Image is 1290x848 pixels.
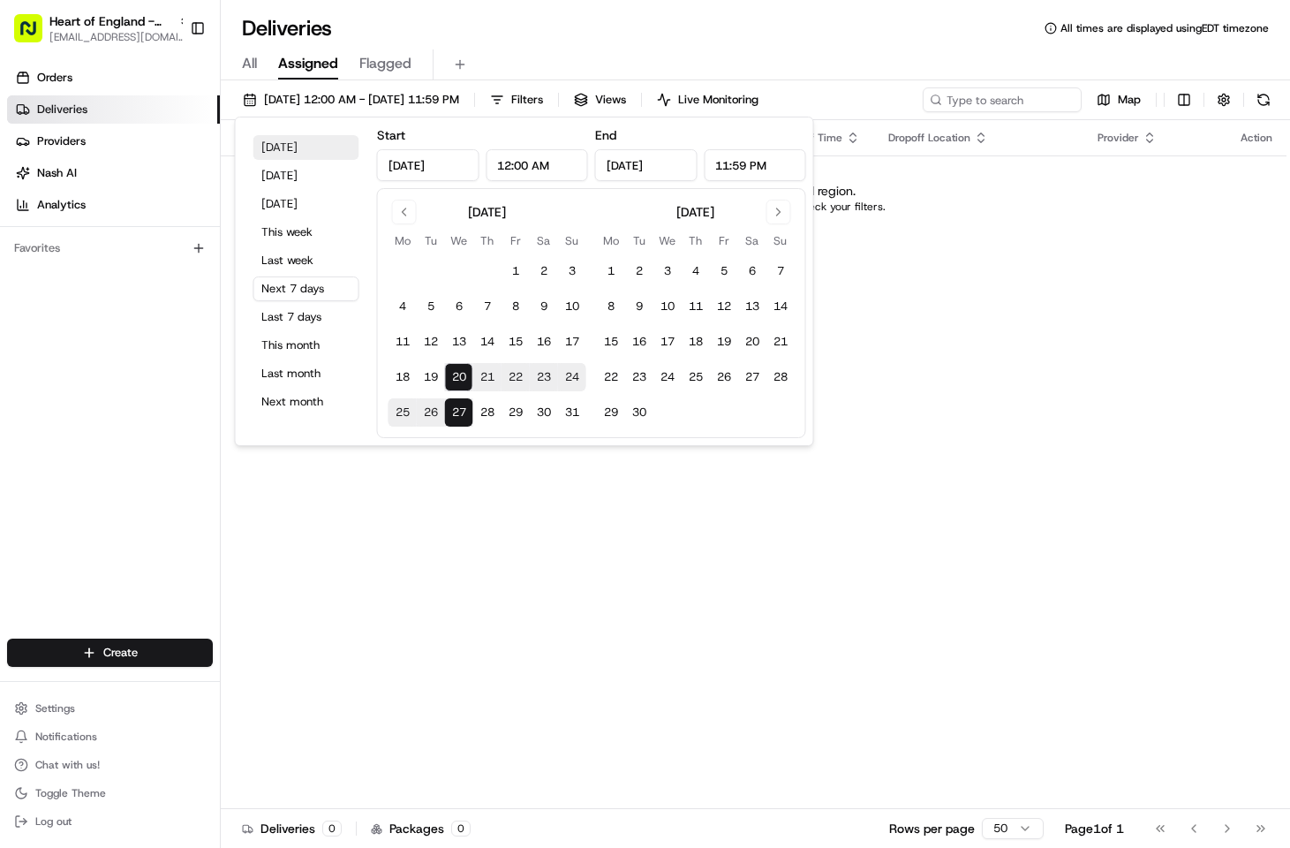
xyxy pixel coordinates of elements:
span: Orders [37,70,72,86]
th: Thursday [682,231,710,250]
a: Powered byPylon [124,299,214,314]
span: Settings [35,701,75,715]
span: Provider [1098,131,1139,145]
button: 3 [558,257,586,285]
button: 3 [653,257,682,285]
th: Friday [710,231,738,250]
span: Assigned [278,53,338,74]
button: 6 [445,292,473,321]
button: Start new chat [300,175,321,196]
button: 19 [417,363,445,391]
input: Time [704,149,806,181]
label: Start [377,127,405,143]
button: 5 [417,292,445,321]
span: Nash AI [37,165,77,181]
button: 27 [738,363,766,391]
button: [DATE] [253,192,359,216]
div: Favorites [7,234,213,262]
div: [DATE] [468,203,506,221]
button: 31 [558,398,586,427]
div: Action [1241,131,1272,145]
button: 22 [597,363,625,391]
button: Heart of England - [GEOGRAPHIC_DATA] [49,12,171,30]
button: Chat with us! [7,753,213,777]
div: Start new chat [60,170,290,187]
button: Go to next month [766,200,791,224]
button: Last month [253,361,359,386]
button: 9 [530,292,558,321]
button: Go to previous month [392,200,417,224]
th: Wednesday [445,231,473,250]
th: Saturday [530,231,558,250]
button: 24 [558,363,586,391]
span: API Documentation [167,257,283,275]
th: Monday [389,231,417,250]
span: Knowledge Base [35,257,135,275]
p: Welcome 👋 [18,72,321,100]
button: Heart of England - [GEOGRAPHIC_DATA][EMAIL_ADDRESS][DOMAIN_NAME] [7,7,183,49]
button: This week [253,220,359,245]
button: 7 [473,292,502,321]
button: 24 [653,363,682,391]
img: 1736555255976-a54dd68f-1ca7-489b-9aae-adbdc363a1c4 [18,170,49,201]
button: [DATE] [253,163,359,188]
span: Dropoff Location [888,131,970,145]
button: 23 [625,363,653,391]
button: [EMAIL_ADDRESS][DOMAIN_NAME] [49,30,191,44]
th: Thursday [473,231,502,250]
span: [DATE] 12:00 AM - [DATE] 11:59 PM [264,92,459,108]
button: 30 [625,398,653,427]
th: Sunday [766,231,795,250]
button: [DATE] [253,135,359,160]
button: 11 [682,292,710,321]
a: Orders [7,64,220,92]
button: 20 [738,328,766,356]
input: Date [377,149,479,181]
button: Next month [253,390,359,414]
button: 14 [766,292,795,321]
a: Deliveries [7,95,220,124]
button: Toggle Theme [7,781,213,806]
button: 16 [530,328,558,356]
span: All [242,53,257,74]
button: 10 [558,292,586,321]
button: [DATE] 12:00 AM - [DATE] 11:59 PM [235,87,467,112]
th: Friday [502,231,530,250]
span: Filters [511,92,543,108]
span: All times are displayed using EDT timezone [1060,21,1269,35]
img: Nash [18,19,53,54]
button: 14 [473,328,502,356]
button: 20 [445,363,473,391]
button: Notifications [7,724,213,749]
button: 26 [710,363,738,391]
th: Saturday [738,231,766,250]
button: 13 [738,292,766,321]
div: 💻 [149,259,163,273]
th: Tuesday [417,231,445,250]
span: Views [595,92,626,108]
a: Analytics [7,191,220,219]
div: We're available if you need us! [60,187,223,201]
a: 💻API Documentation [142,250,290,282]
button: Settings [7,696,213,721]
span: Pylon [176,300,214,314]
div: [DATE] [676,203,714,221]
button: Live Monitoring [649,87,766,112]
button: Refresh [1251,87,1276,112]
span: Chat with us! [35,758,100,772]
button: Filters [482,87,551,112]
a: Providers [7,127,220,155]
span: Deliveries [37,102,87,117]
button: 6 [738,257,766,285]
button: 5 [710,257,738,285]
button: Last 7 days [253,305,359,329]
button: 11 [389,328,417,356]
button: 25 [682,363,710,391]
div: Deliveries [242,820,342,837]
button: 29 [502,398,530,427]
span: Live Monitoring [678,92,758,108]
button: 8 [597,292,625,321]
button: 2 [530,257,558,285]
button: Next 7 days [253,276,359,301]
